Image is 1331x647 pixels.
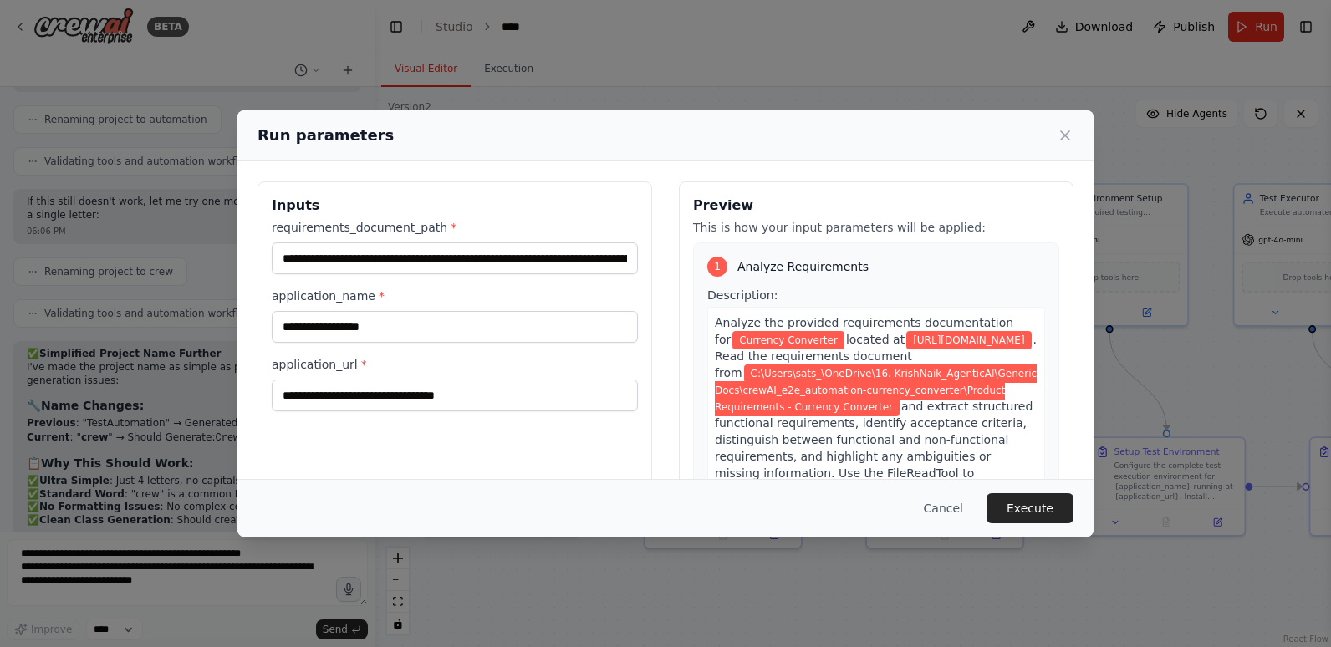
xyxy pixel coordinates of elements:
[715,316,1013,346] span: Analyze the provided requirements documentation for
[693,196,1059,216] h3: Preview
[715,364,1037,416] span: Variable: requirements_document_path
[693,219,1059,236] p: This is how your input parameters will be applied:
[987,493,1073,523] button: Execute
[846,333,905,346] span: located at
[715,333,1037,380] span: . Read the requirements document from
[272,196,638,216] h3: Inputs
[272,219,638,236] label: requirements_document_path
[707,257,727,277] div: 1
[258,124,394,147] h2: Run parameters
[272,356,638,373] label: application_url
[910,493,977,523] button: Cancel
[707,288,778,302] span: Description:
[715,400,1033,513] span: and extract structured functional requirements, identify acceptance criteria, distinguish between...
[906,331,1031,349] span: Variable: application_url
[272,288,638,304] label: application_name
[737,258,869,275] span: Analyze Requirements
[732,331,844,349] span: Variable: application_name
